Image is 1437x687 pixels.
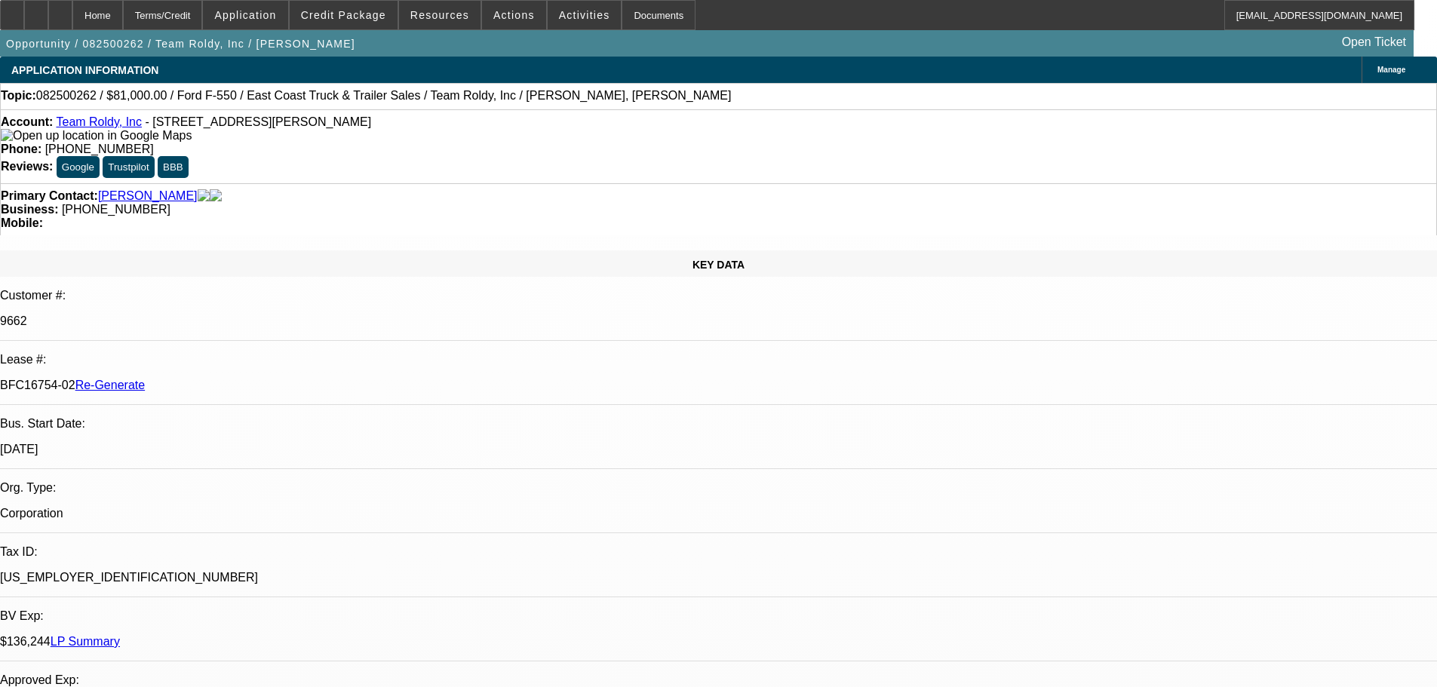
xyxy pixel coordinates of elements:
[57,156,100,178] button: Google
[1,115,53,128] strong: Account:
[11,64,158,76] span: APPLICATION INFORMATION
[198,189,210,203] img: facebook-icon.png
[1,129,192,143] img: Open up location in Google Maps
[1,143,41,155] strong: Phone:
[410,9,469,21] span: Resources
[1,189,98,203] strong: Primary Contact:
[45,143,154,155] span: [PHONE_NUMBER]
[103,156,154,178] button: Trustpilot
[1,203,58,216] strong: Business:
[98,189,198,203] a: [PERSON_NAME]
[203,1,287,29] button: Application
[62,203,170,216] span: [PHONE_NUMBER]
[36,89,732,103] span: 082500262 / $81,000.00 / Ford F-550 / East Coast Truck & Trailer Sales / Team Roldy, Inc / [PERSO...
[1377,66,1405,74] span: Manage
[301,9,386,21] span: Credit Package
[548,1,622,29] button: Activities
[692,259,745,271] span: KEY DATA
[1,160,53,173] strong: Reviews:
[399,1,481,29] button: Resources
[214,9,276,21] span: Application
[493,9,535,21] span: Actions
[1,216,43,229] strong: Mobile:
[75,379,146,391] a: Re-Generate
[210,189,222,203] img: linkedin-icon.png
[51,635,120,648] a: LP Summary
[1,89,36,103] strong: Topic:
[6,38,355,50] span: Opportunity / 082500262 / Team Roldy, Inc / [PERSON_NAME]
[482,1,546,29] button: Actions
[158,156,189,178] button: BBB
[290,1,398,29] button: Credit Package
[1,129,192,142] a: View Google Maps
[145,115,371,128] span: - [STREET_ADDRESS][PERSON_NAME]
[1336,29,1412,55] a: Open Ticket
[56,115,142,128] a: Team Roldy, Inc
[559,9,610,21] span: Activities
